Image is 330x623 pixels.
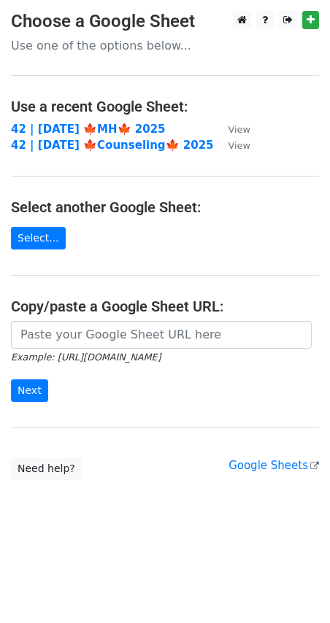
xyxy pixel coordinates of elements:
small: View [229,124,250,135]
a: 42 | [DATE] 🍁MH🍁 2025 [11,123,166,136]
h4: Select another Google Sheet: [11,198,319,216]
a: 42 | [DATE] 🍁Counseling🍁 2025 [11,139,214,152]
small: View [229,140,250,151]
input: Next [11,379,48,402]
input: Paste your Google Sheet URL here [11,321,312,349]
h4: Use a recent Google Sheet: [11,98,319,115]
a: Select... [11,227,66,249]
a: Google Sheets [229,459,319,472]
h4: Copy/paste a Google Sheet URL: [11,298,319,315]
h3: Choose a Google Sheet [11,11,319,32]
a: Need help? [11,457,82,480]
p: Use one of the options below... [11,38,319,53]
a: View [214,123,250,136]
small: Example: [URL][DOMAIN_NAME] [11,352,161,363]
a: View [214,139,250,152]
iframe: Chat Widget [257,553,330,623]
